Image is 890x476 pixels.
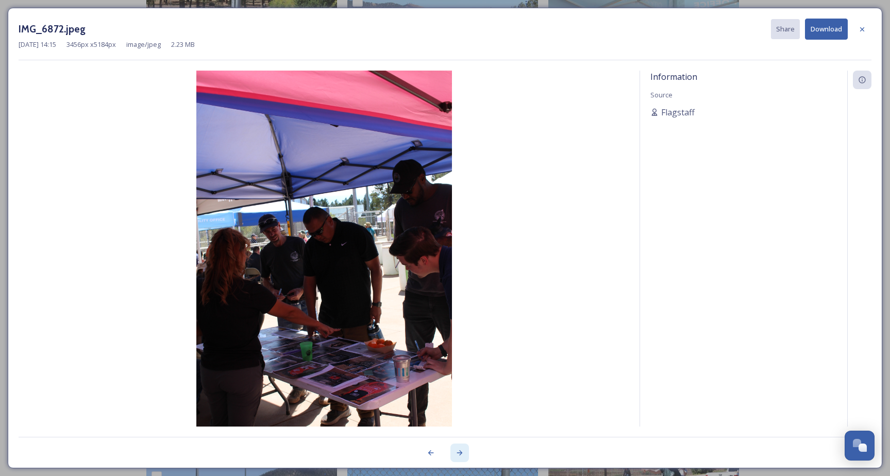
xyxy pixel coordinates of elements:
span: image/jpeg [126,40,161,49]
span: 2.23 MB [171,40,195,49]
span: [DATE] 14:15 [19,40,56,49]
span: Information [650,71,697,82]
button: Download [805,19,848,40]
button: Open Chat [845,431,875,461]
span: 3456 px x 5184 px [66,40,116,49]
button: Share [771,19,800,39]
span: Source [650,90,673,99]
h3: IMG_6872.jpeg [19,22,86,37]
img: IMG_6872.jpeg [19,71,629,454]
span: Flagstaff [661,106,695,118]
